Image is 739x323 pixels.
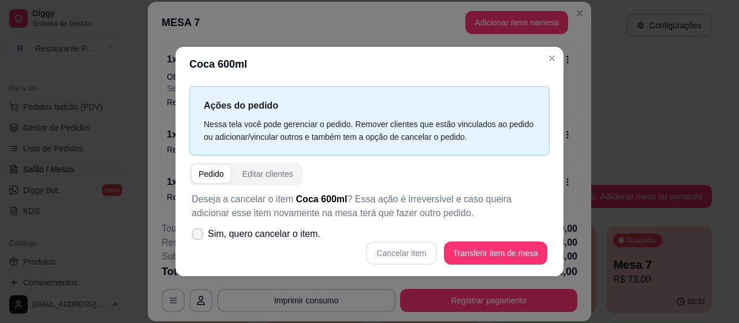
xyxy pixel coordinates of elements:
div: Editar clientes [242,168,293,180]
p: Deseja a cancelar o item ? Essa ação é irreversível e caso queira adicionar esse item novamente n... [192,192,547,220]
p: Ações do pedido [204,98,535,113]
div: Pedido [199,168,224,180]
header: Coca 600ml [176,47,563,81]
span: Sim, quero cancelar o item. [208,227,320,241]
span: Coca 600ml [296,194,348,204]
button: Close [543,49,561,68]
button: Transferir item de mesa [444,242,547,265]
div: Nessa tela você pode gerenciar o pedido. Remover clientes que estão vinculados ao pedido ou adici... [204,118,535,143]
